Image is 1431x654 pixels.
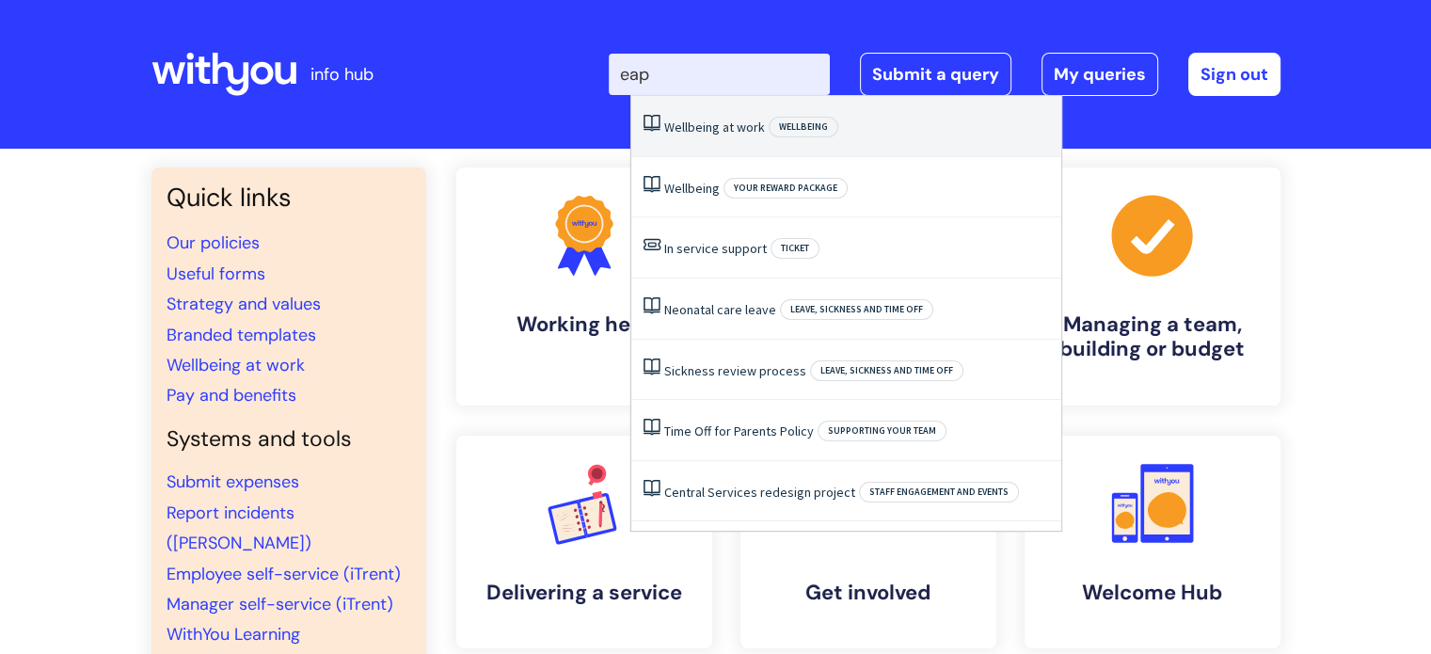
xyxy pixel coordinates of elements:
[664,301,776,318] a: Neonatal care leave
[609,54,830,95] input: Search
[456,167,712,406] a: Working here
[471,581,697,605] h4: Delivering a service
[664,362,806,379] a: Sickness review process
[740,436,996,648] a: Get involved
[456,436,712,648] a: Delivering a service
[769,117,838,137] span: Wellbeing
[167,471,299,493] a: Submit expenses
[780,299,933,320] span: Leave, sickness and time off
[167,426,411,453] h4: Systems and tools
[723,178,848,199] span: Your reward package
[859,482,1019,502] span: Staff engagement and events
[1188,53,1280,96] a: Sign out
[167,623,300,646] a: WithYou Learning
[167,231,260,254] a: Our policies
[755,581,981,605] h4: Get involved
[664,423,814,439] a: Time Off for Parents Policy
[1025,436,1280,648] a: Welcome Hub
[167,263,265,285] a: Useful forms
[818,421,946,441] span: Supporting your team
[609,53,1280,96] div: | -
[1040,581,1265,605] h4: Welcome Hub
[1041,53,1158,96] a: My queries
[167,354,305,376] a: Wellbeing at work
[167,293,321,315] a: Strategy and values
[167,384,296,407] a: Pay and benefits
[771,238,819,259] span: Ticket
[810,360,963,381] span: Leave, sickness and time off
[1025,167,1280,406] a: Managing a team, building or budget
[167,593,393,615] a: Manager self-service (iTrent)
[664,180,720,197] a: Wellbeing
[664,240,767,257] a: In service support
[1040,312,1265,362] h4: Managing a team, building or budget
[664,484,855,501] a: Central Services redesign project
[167,324,316,346] a: Branded templates
[310,59,374,89] p: info hub
[167,183,411,213] h3: Quick links
[167,502,311,554] a: Report incidents ([PERSON_NAME])
[664,119,765,136] a: Wellbeing at work
[860,53,1011,96] a: Submit a query
[471,312,697,337] h4: Working here
[167,563,401,585] a: Employee self-service (iTrent)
